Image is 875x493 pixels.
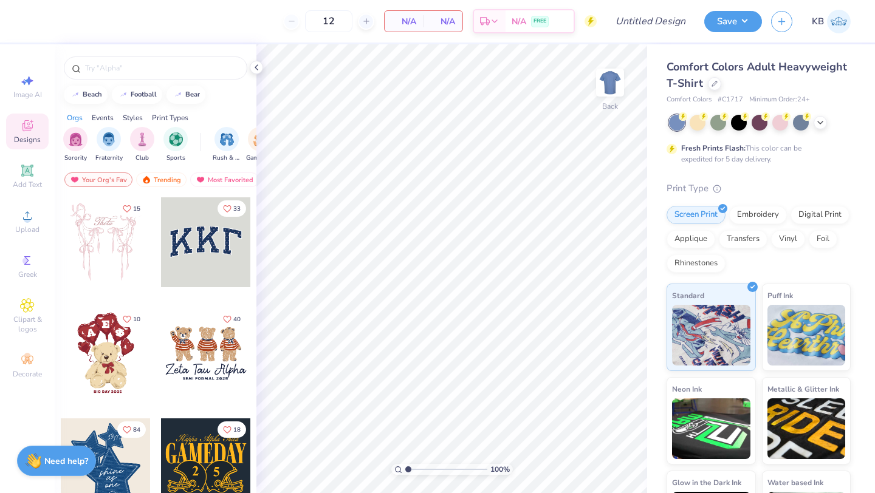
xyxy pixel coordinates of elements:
div: Foil [809,230,837,248]
div: filter for Sports [163,127,188,163]
div: Print Types [152,112,188,123]
button: Like [117,311,146,327]
button: filter button [130,127,154,163]
button: beach [64,86,108,104]
img: Standard [672,305,750,365]
span: # C1717 [718,95,743,105]
img: Puff Ink [767,305,846,365]
span: Water based Ink [767,476,823,489]
span: Upload [15,225,39,234]
button: filter button [213,127,241,163]
span: Standard [672,289,704,302]
div: filter for Fraternity [95,127,123,163]
span: Rush & Bid [213,154,241,163]
span: N/A [431,15,455,28]
button: filter button [63,127,87,163]
button: Like [218,421,246,438]
div: Vinyl [771,230,805,248]
span: 10 [133,316,140,322]
button: Like [218,200,246,217]
button: Save [704,11,762,32]
span: N/A [392,15,416,28]
div: This color can be expedited for 5 day delivery. [681,143,831,165]
div: Orgs [67,112,83,123]
div: Screen Print [667,206,726,224]
input: – – [305,10,352,32]
img: Sports Image [169,132,183,146]
span: Decorate [13,369,42,379]
span: Sports [166,154,185,163]
span: Minimum Order: 24 + [749,95,810,105]
img: Game Day Image [253,132,267,146]
div: beach [83,91,102,98]
button: filter button [95,127,123,163]
div: Print Type [667,182,851,195]
img: Sorority Image [69,132,83,146]
span: Comfort Colors [667,95,712,105]
div: filter for Club [130,127,154,163]
img: trend_line.gif [70,91,80,98]
div: Embroidery [729,206,787,224]
img: Metallic & Glitter Ink [767,398,846,459]
img: most_fav.gif [70,175,80,184]
span: KB [812,15,824,29]
img: trend_line.gif [118,91,128,98]
div: Trending [136,172,187,187]
div: filter for Rush & Bid [213,127,241,163]
span: FREE [534,17,546,25]
img: Back [598,70,622,95]
img: Neon Ink [672,398,750,459]
img: trending.gif [142,175,151,184]
span: Glow in the Dark Ink [672,476,741,489]
span: N/A [512,15,526,28]
span: Clipart & logos [6,314,49,334]
img: Club Image [136,132,149,146]
div: Applique [667,230,715,248]
span: Sorority [64,154,87,163]
div: Back [602,101,618,112]
input: Try "Alpha" [84,62,239,74]
img: Fraternity Image [102,132,115,146]
span: Image AI [13,90,42,100]
div: football [131,91,157,98]
button: filter button [246,127,274,163]
span: Metallic & Glitter Ink [767,382,839,395]
div: bear [185,91,200,98]
span: Designs [14,135,41,144]
span: 33 [233,206,241,212]
span: 100 % [490,464,510,475]
div: Most Favorited [190,172,259,187]
img: most_fav.gif [196,175,205,184]
div: Styles [123,112,143,123]
span: Greek [18,270,37,279]
span: Fraternity [95,154,123,163]
a: KB [812,10,851,33]
div: Transfers [719,230,767,248]
button: bear [166,86,205,104]
span: Add Text [13,180,42,189]
button: Like [117,421,146,438]
div: filter for Sorority [63,127,87,163]
input: Untitled Design [606,9,695,33]
strong: Need help? [44,455,88,467]
span: Club [136,154,149,163]
div: filter for Game Day [246,127,274,163]
img: Kaili Brenner [827,10,851,33]
button: football [112,86,162,104]
div: Digital Print [791,206,849,224]
span: Comfort Colors Adult Heavyweight T-Shirt [667,59,847,90]
div: Your Org's Fav [64,172,132,187]
div: Events [92,112,114,123]
img: trend_line.gif [173,91,183,98]
button: filter button [163,127,188,163]
span: 84 [133,427,140,433]
span: Neon Ink [672,382,702,395]
button: Like [117,200,146,217]
img: Rush & Bid Image [220,132,234,146]
div: Rhinestones [667,254,726,273]
span: Game Day [246,154,274,163]
span: 18 [233,427,241,433]
span: 15 [133,206,140,212]
span: Puff Ink [767,289,793,302]
button: Like [218,311,246,327]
